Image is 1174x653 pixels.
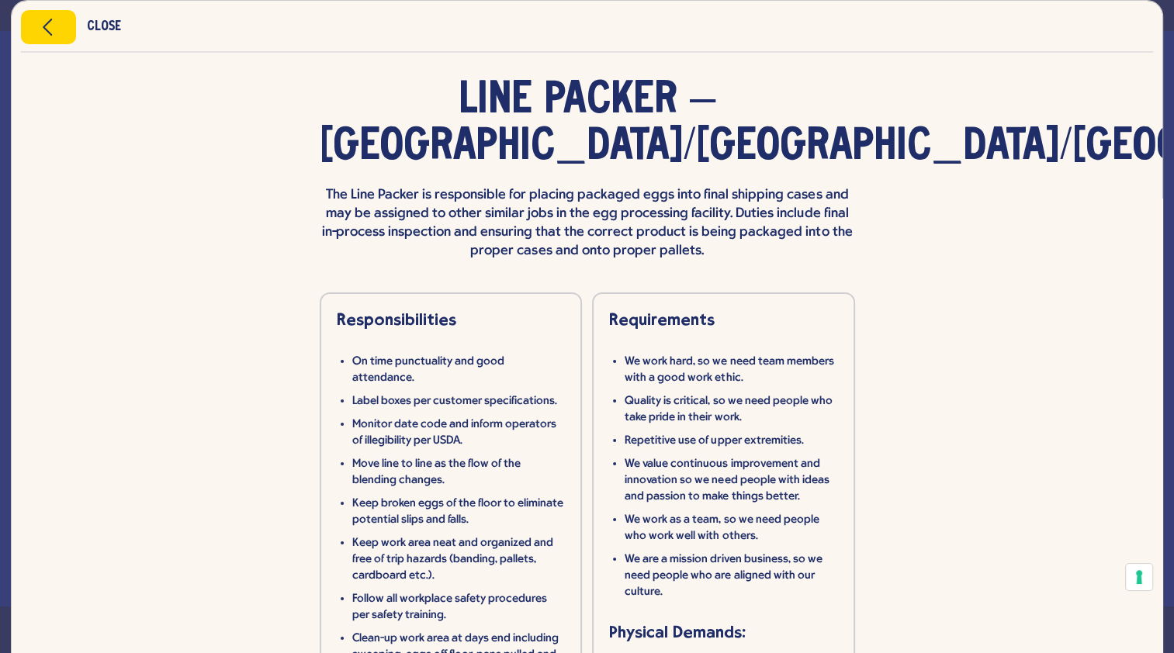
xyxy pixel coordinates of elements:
li: Label boxes per customer specifications. [352,393,566,409]
li: Follow all workplace safety procedures per safety training. [352,591,566,624]
li: We are a mission driven business, so we need people who are aligned with our culture. [625,551,838,600]
strong: Physical Demands: [609,622,746,641]
div: Close [87,22,121,33]
li: Keep work area neat and organized and free of trip hazards (banding, pallets, cardboard etc.). [352,535,566,584]
li: Quality is critical, so we need people who take pride in their work. [625,393,838,426]
strong: Requirements [609,309,715,329]
p: The Line Packer is responsible for placing packaged eggs into final shipping cases and may be ass... [320,186,855,261]
strong: Responsibilities [337,309,456,329]
li: Repetitive use of upper extremities. [625,433,838,449]
li: We work hard, so we need team members with a good work ethic. [625,354,838,386]
button: Close modal [21,10,76,44]
li: Keep broken eggs of the floor to eliminate potential slips and falls. [352,496,566,528]
li: We work as a team, so we need people who work well with others. [625,512,838,544]
li: Move line to line as the flow of the blending changes. [352,456,566,489]
li: On time punctuality and good attendance. [352,354,566,386]
li: We value continuous improvement and innovation so we need people with ideas and passion to make t... [625,456,838,505]
li: Monitor date code and inform operators of illegibility per USDA. [352,416,566,449]
h2: Line Packer – [GEOGRAPHIC_DATA]/[GEOGRAPHIC_DATA]/[GEOGRAPHIC_DATA] [320,78,855,171]
button: Your consent preferences for tracking technologies [1126,564,1152,590]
